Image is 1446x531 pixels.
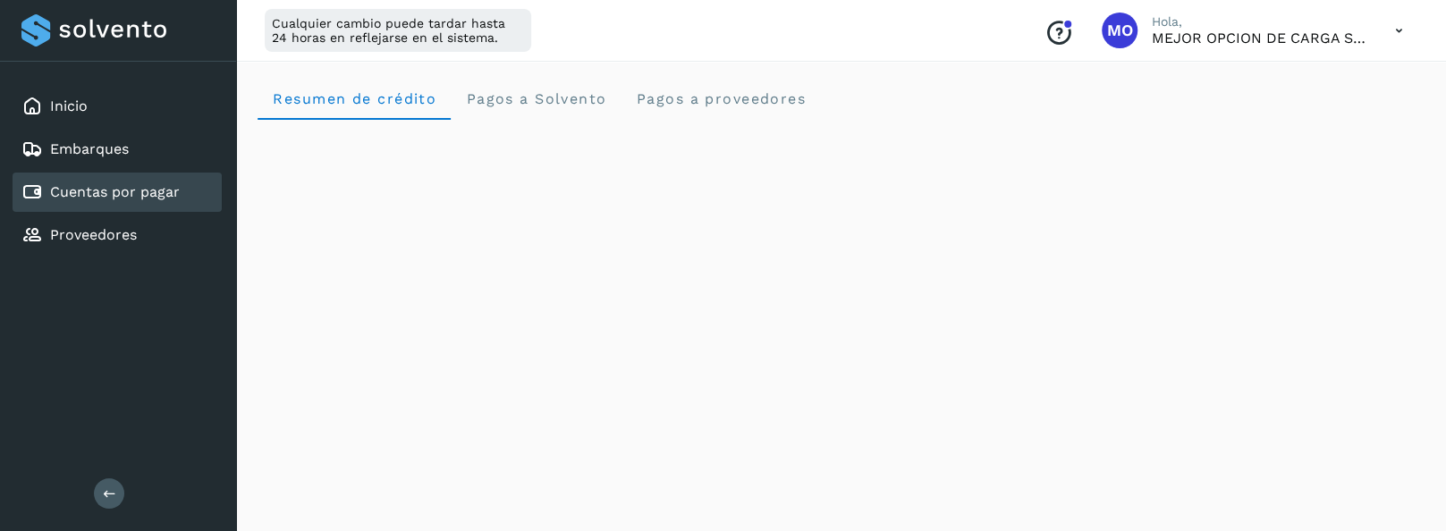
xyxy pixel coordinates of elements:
a: Embarques [50,140,129,157]
a: Inicio [50,97,88,114]
span: Pagos a proveedores [635,90,806,107]
div: Embarques [13,130,222,169]
div: Cuentas por pagar [13,173,222,212]
div: Proveedores [13,215,222,255]
p: MEJOR OPCION DE CARGA S DE RL DE CV [1152,29,1366,46]
span: Resumen de crédito [272,90,436,107]
a: Proveedores [50,226,137,243]
div: Inicio [13,87,222,126]
div: Cualquier cambio puede tardar hasta 24 horas en reflejarse en el sistema. [265,9,531,52]
span: Pagos a Solvento [465,90,606,107]
a: Cuentas por pagar [50,183,180,200]
p: Hola, [1152,14,1366,29]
